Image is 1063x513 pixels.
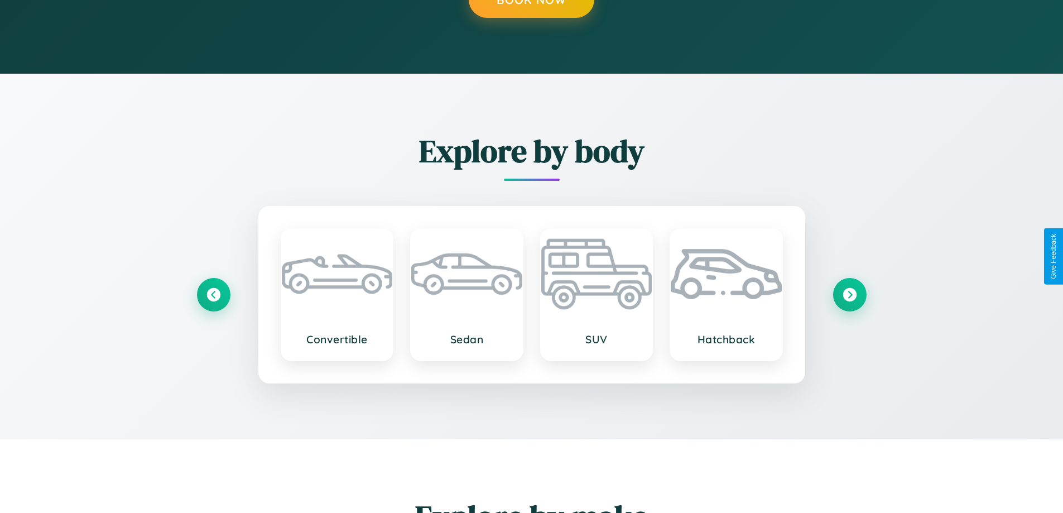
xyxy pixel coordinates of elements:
[197,130,867,172] h2: Explore by body
[1050,234,1057,279] div: Give Feedback
[293,333,382,346] h3: Convertible
[552,333,641,346] h3: SUV
[682,333,771,346] h3: Hatchback
[422,333,511,346] h3: Sedan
